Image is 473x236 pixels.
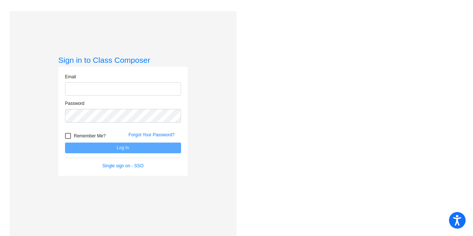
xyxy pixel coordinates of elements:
[65,73,76,80] label: Email
[58,55,188,65] h3: Sign in to Class Composer
[65,143,181,153] button: Log In
[102,163,143,168] a: Single sign on - SSO
[65,100,85,107] label: Password
[74,131,106,140] span: Remember Me?
[129,132,175,137] a: Forgot Your Password?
